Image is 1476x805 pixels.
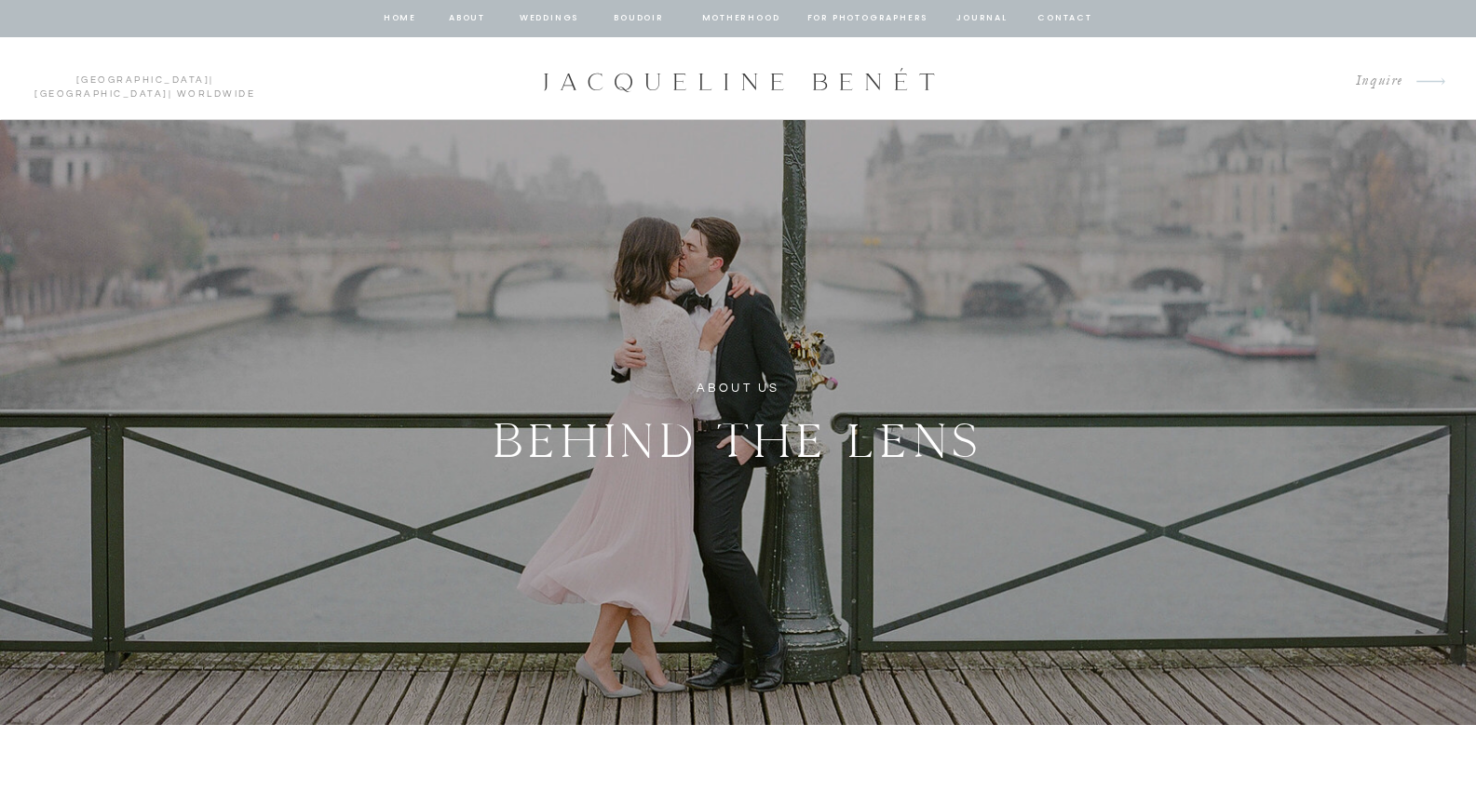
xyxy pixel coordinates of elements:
[807,10,928,27] a: for photographers
[383,10,418,27] a: home
[613,10,666,27] a: BOUDOIR
[702,10,779,27] a: Motherhood
[26,74,264,85] p: | | Worldwide
[470,403,1007,468] h2: BEHIND THE LENS
[76,75,210,85] a: [GEOGRAPHIC_DATA]
[1341,69,1403,94] a: Inquire
[954,10,1011,27] a: journal
[34,89,169,99] a: [GEOGRAPHIC_DATA]
[518,10,581,27] a: Weddings
[448,10,487,27] a: about
[1036,10,1095,27] a: contact
[587,378,890,399] h1: ABOUT US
